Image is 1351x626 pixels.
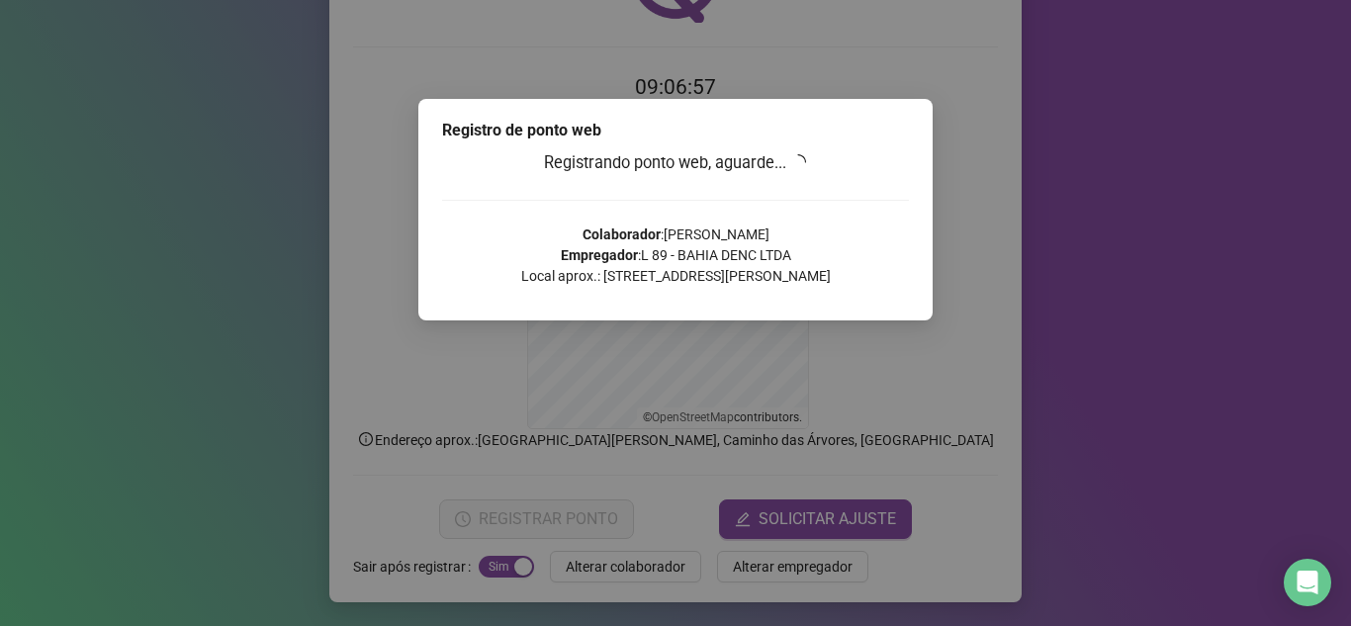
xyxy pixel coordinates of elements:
div: Open Intercom Messenger [1284,559,1331,606]
strong: Empregador [561,247,638,263]
h3: Registrando ponto web, aguarde... [442,150,909,176]
span: loading [788,152,809,173]
p: : [PERSON_NAME] : L 89 - BAHIA DENC LTDA Local aprox.: [STREET_ADDRESS][PERSON_NAME] [442,224,909,287]
strong: Colaborador [583,226,661,242]
div: Registro de ponto web [442,119,909,142]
